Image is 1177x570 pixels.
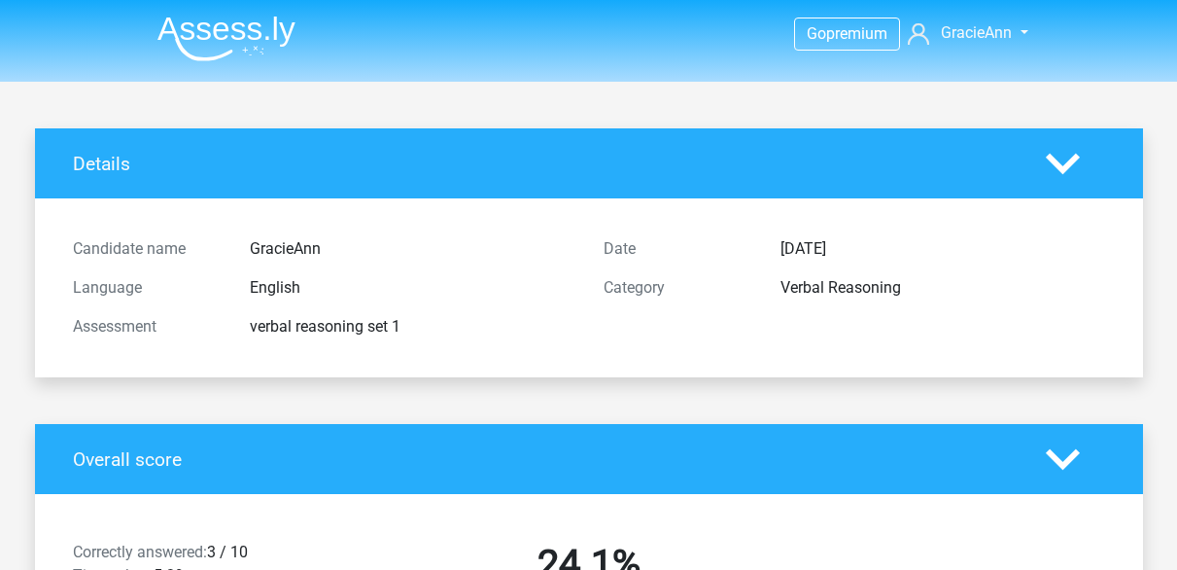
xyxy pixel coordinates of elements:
[235,315,589,338] div: verbal reasoning set 1
[589,276,766,300] div: Category
[58,276,235,300] div: Language
[58,237,235,261] div: Candidate name
[235,276,589,300] div: English
[157,16,295,61] img: Assessly
[73,543,207,561] span: Correctly answered:
[589,237,766,261] div: Date
[941,23,1012,42] span: GracieAnn
[766,276,1120,300] div: Verbal Reasoning
[73,153,1017,175] h4: Details
[58,315,235,338] div: Assessment
[826,24,887,43] span: premium
[795,20,899,47] a: Gopremium
[766,237,1120,261] div: [DATE]
[807,24,826,43] span: Go
[235,237,589,261] div: GracieAnn
[900,21,1035,45] a: GracieAnn
[73,448,1017,471] h4: Overall score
